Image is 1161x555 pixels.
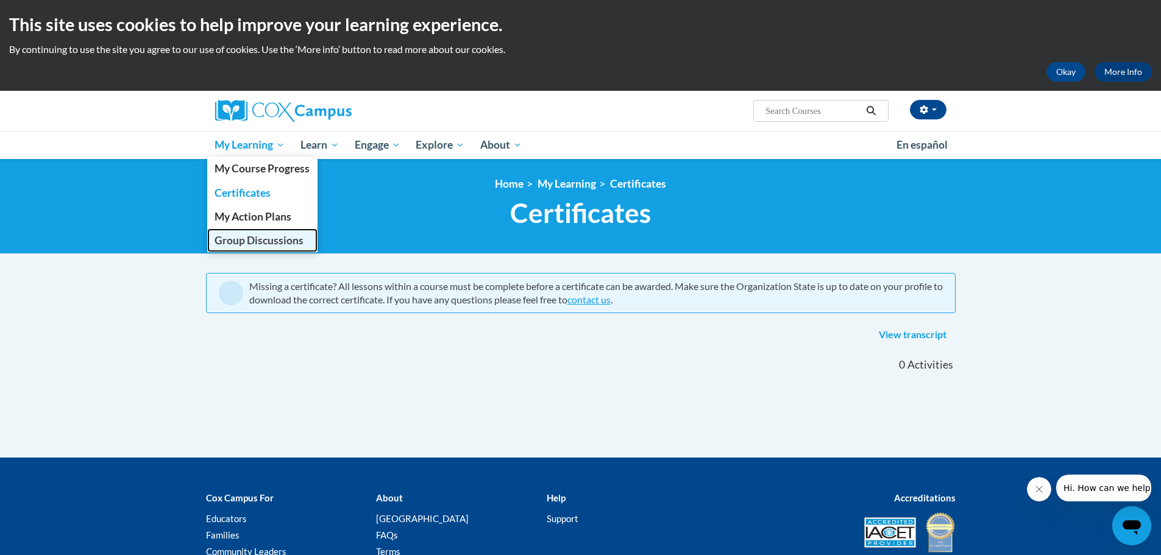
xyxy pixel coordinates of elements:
[1112,506,1151,545] iframe: Button to launch messaging window
[889,132,956,158] a: En español
[1046,62,1085,82] button: Okay
[376,513,469,524] a: [GEOGRAPHIC_DATA]
[207,131,293,159] a: My Learning
[764,104,862,118] input: Search Courses
[215,138,285,152] span: My Learning
[907,358,953,372] span: Activities
[215,234,304,247] span: Group Discussions
[472,131,530,159] a: About
[896,138,948,151] span: En español
[567,294,611,305] a: contact us
[894,492,956,503] b: Accreditations
[1027,477,1051,501] iframe: Close message
[197,131,965,159] div: Main menu
[547,492,566,503] b: Help
[347,131,408,159] a: Engage
[376,529,398,540] a: FAQs
[510,197,651,229] span: Certificates
[7,9,99,18] span: Hi. How can we help?
[300,138,339,152] span: Learn
[1095,62,1152,82] a: More Info
[207,205,318,228] a: My Action Plans
[862,104,880,118] button: Search
[215,210,291,223] span: My Action Plans
[355,138,400,152] span: Engage
[899,358,905,372] span: 0
[416,138,464,152] span: Explore
[215,100,447,122] a: Cox Campus
[9,43,1152,56] p: By continuing to use the site you agree to our use of cookies. Use the ‘More info’ button to read...
[249,280,943,306] div: Missing a certificate? All lessons within a course must be complete before a certificate can be a...
[1056,475,1151,501] iframe: Message from company
[207,157,318,180] a: My Course Progress
[408,131,472,159] a: Explore
[215,162,310,175] span: My Course Progress
[870,325,956,345] a: View transcript
[215,186,271,199] span: Certificates
[547,513,578,524] a: Support
[206,492,274,503] b: Cox Campus For
[207,228,318,252] a: Group Discussions
[610,177,666,190] a: Certificates
[293,131,347,159] a: Learn
[910,100,946,119] button: Account Settings
[206,513,247,524] a: Educators
[538,177,596,190] a: My Learning
[925,511,956,554] img: IDA® Accredited
[495,177,524,190] a: Home
[864,517,916,548] img: Accredited IACET® Provider
[480,138,522,152] span: About
[206,529,240,540] a: Families
[9,12,1152,37] h2: This site uses cookies to help improve your learning experience.
[215,100,352,122] img: Cox Campus
[207,181,318,205] a: Certificates
[376,492,403,503] b: About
